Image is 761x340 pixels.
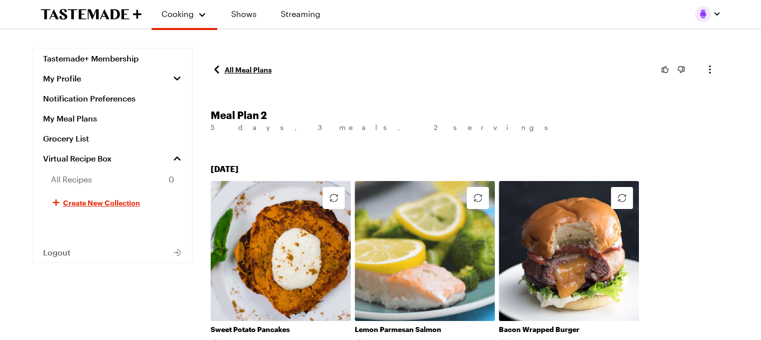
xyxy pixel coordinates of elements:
[33,190,192,214] button: Create New Collection
[675,64,687,75] button: down vote button
[33,128,192,148] a: Grocery List
[33,168,192,190] a: All Recipes0
[41,8,142,20] a: To Tastemade Home Page
[169,173,174,185] span: 0
[211,109,729,121] h1: Meal Plan 2
[162,4,207,24] button: Cooking
[659,64,671,75] button: up vote button
[211,164,239,173] span: [DATE]
[355,325,495,334] a: Lemon Parmesan Salmon
[43,153,112,163] span: Virtual Recipe Box
[33,108,192,128] a: My Meal Plans
[33,148,192,168] a: Virtual Recipe Box
[499,325,639,334] a: Bacon Wrapped Burger
[63,197,140,207] span: Create New Collection
[33,68,192,88] button: My Profile
[211,63,272,75] a: All Meal Plans
[33,242,192,262] button: Logout
[162,9,194,18] span: Cooking
[211,325,351,334] a: Sweet Potato Pancakes
[43,73,81,83] span: My Profile
[33,48,192,68] a: Tastemade+ Membership
[33,88,192,108] a: Notification Preferences
[211,123,559,131] span: 5 days , 3 meals , 2 servings
[51,173,92,185] span: All Recipes
[695,6,711,22] img: Profile picture
[695,6,721,22] button: Profile picture
[43,247,71,257] span: Logout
